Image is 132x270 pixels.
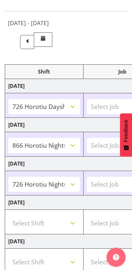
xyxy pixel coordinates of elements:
[8,19,49,26] h5: [DATE] - [DATE]
[113,254,119,260] img: help-xxl-2.png
[123,120,129,142] span: Feedback
[120,113,132,157] button: Feedback - Show survey
[8,68,80,75] div: Shift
